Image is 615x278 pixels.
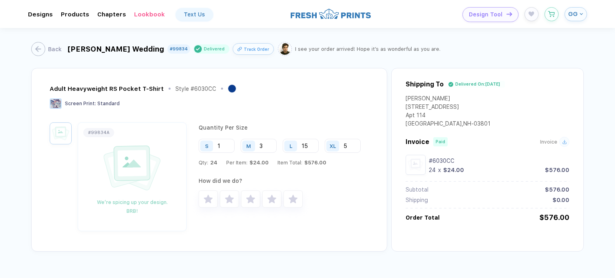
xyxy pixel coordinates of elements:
[330,143,336,149] div: XL
[97,101,120,106] span: Standard
[545,167,569,173] div: $576.00
[61,11,89,18] div: ProductsToggle dropdown menu
[208,160,217,166] span: 24
[406,112,490,120] div: Apt 114
[134,11,165,18] div: Lookbook
[50,98,62,109] img: Screen Print
[436,139,445,144] div: Paid
[429,158,569,164] div: #6030CC
[52,124,70,142] img: design_later.svg
[291,8,371,20] img: logo
[406,80,444,88] div: Shipping To
[289,143,292,149] div: L
[199,178,367,184] div: How did we do?
[406,95,490,104] div: [PERSON_NAME]
[50,85,164,92] div: Adult Heavyweight RS Pocket T-Shirt
[175,86,216,92] div: Style # 6030CC
[469,11,502,18] span: Design Tool
[184,11,205,18] div: Text Us
[65,101,96,106] span: Screen Print :
[28,11,53,18] div: DesignsToggle dropdown menu
[437,167,442,173] div: x
[277,160,326,166] div: Item Total:
[226,160,269,166] div: Per Item:
[204,46,225,52] div: Delivered
[406,186,428,193] div: Subtotal
[462,7,519,22] button: Design Toolicon
[237,47,242,52] img: icon
[540,139,557,145] span: Invoice
[68,45,164,53] div: [PERSON_NAME] Wedding
[539,213,569,222] div: $576.00
[279,43,291,55] img: Tariq.png
[247,160,269,166] span: $24.00
[88,130,109,135] div: # 99834A
[443,167,464,173] div: $24.00
[408,157,424,173] img: image_error.svg
[199,124,367,139] div: Quantity Per Size
[568,10,578,18] span: GG
[406,120,490,129] div: [GEOGRAPHIC_DATA] , NH - 03801
[545,186,569,193] div: $576.00
[95,198,169,216] div: We’re spicing up your design. BRB!
[302,160,326,166] span: $576.00
[406,104,490,112] div: [STREET_ADDRESS]
[565,7,587,21] button: GG
[48,46,62,52] div: Back
[406,197,428,203] div: Shipping
[31,42,62,56] button: Back
[406,138,429,146] span: Invoice
[553,197,569,203] div: $0.00
[295,46,440,52] div: I see your order arrived! Hope it’s as wonderful as you are.
[244,47,269,52] span: Track Order
[199,160,217,166] div: Qty:
[429,167,436,173] div: 24
[506,12,512,16] img: icon
[233,43,274,55] button: iconTrack Order
[97,11,126,18] div: ChaptersToggle dropdown menu chapters
[406,214,440,221] div: Order Total
[134,11,165,18] div: LookbookToggle dropdown menu chapters
[170,46,188,52] div: #99834
[205,143,209,149] div: S
[176,8,213,21] a: Text Us
[246,143,251,149] div: M
[455,82,500,87] div: Delivered On: [DATE]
